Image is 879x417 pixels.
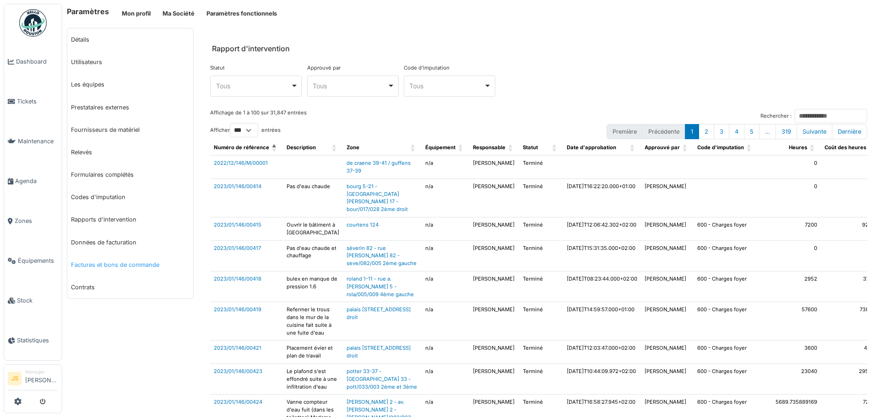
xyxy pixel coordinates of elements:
span: Approuvé par [645,144,680,151]
a: Les équipes [67,73,193,96]
a: 2023/01/146/00418 [214,276,261,282]
div: Tous [216,81,291,91]
span: Code d'imputation [697,144,744,151]
td: 600 - Charges foyer [694,217,758,240]
td: [DATE]T10:44:09.972+02:00 [563,364,641,395]
div: Manager [25,368,58,375]
div: Tous [313,81,387,91]
td: [PERSON_NAME] [469,271,519,302]
td: [DATE]T14:59:57.000+01:00 [563,302,641,341]
td: Refermer le trous dans le mur de la cuisine fait suite à une fuite d'eau [283,302,343,341]
td: [PERSON_NAME] [469,364,519,395]
td: 7200 [758,217,821,240]
a: Fournisseurs de matériel [67,119,193,141]
a: Relevés [67,141,193,163]
a: Détails [67,28,193,51]
label: Afficher entrées [210,123,281,137]
td: Placement évier et plan de travail [283,341,343,364]
span: Numéro de référence [214,144,269,151]
a: Utilisateurs [67,51,193,73]
nav: pagination [607,124,867,139]
button: 1 [685,124,699,139]
td: [PERSON_NAME] [469,179,519,217]
td: Terminé [519,341,563,364]
td: 23040 [758,364,821,395]
td: Le plafond s'est effondré suite à une infiltration d'eau [283,364,343,395]
a: JS Manager[PERSON_NAME] [8,368,58,390]
td: n/a [422,179,469,217]
button: Ma Société [157,6,201,21]
a: Équipements [4,241,62,281]
span: Heures [789,144,807,151]
label: Statut [210,64,225,72]
td: n/a [422,302,469,341]
a: 2022/12/146/M/00001 [214,160,268,166]
td: [PERSON_NAME] [641,179,694,217]
span: Approuvé par: Activate to sort [683,140,688,155]
span: Statut: Activate to sort [552,140,558,155]
button: Last [832,124,867,139]
label: Approuvé par [307,64,341,72]
span: Responsable: Activate to sort [508,140,514,155]
td: [PERSON_NAME] [641,341,694,364]
a: 2023/01/146/00414 [214,183,261,190]
td: [PERSON_NAME] [469,217,519,240]
a: de craene 39-41 / guffens 37-39 [347,160,411,174]
a: 2023/01/146/00423 [214,368,262,374]
a: Codes d'imputation [67,186,193,208]
td: 0 [758,240,821,271]
span: Numéro de référence: Activate to invert sorting [272,140,277,155]
td: [PERSON_NAME] [641,302,694,341]
a: bourg 5-21 - [GEOGRAPHIC_DATA][PERSON_NAME] 17 - bour/017/028 2ème droit [347,183,408,212]
a: 2023/01/146/00419 [214,306,261,313]
a: 2023/01/146/00415 [214,222,261,228]
td: 2952 [758,271,821,302]
td: 57600 [758,302,821,341]
button: 2 [699,124,714,139]
td: [PERSON_NAME] [641,240,694,271]
td: 0 [758,156,821,179]
span: Zone: Activate to sort [411,140,416,155]
a: Tickets [4,81,62,121]
li: JS [8,372,22,385]
span: Description [287,144,316,151]
span: Heures: Activate to sort [810,140,815,155]
span: Coût des heures [825,144,866,151]
td: [PERSON_NAME] [469,341,519,364]
span: Statistiques [17,336,58,345]
td: Terminé [519,179,563,217]
td: n/a [422,364,469,395]
span: Date d'approbation [567,144,616,151]
a: Zones [4,201,62,241]
button: Mon profil [116,6,157,21]
td: 600 - Charges foyer [694,240,758,271]
a: Statistiques [4,320,62,360]
a: Contrats [67,276,193,298]
a: Agenda [4,161,62,201]
a: Factures et bons de commande [67,254,193,276]
td: 600 - Charges foyer [694,271,758,302]
span: Stock [17,296,58,305]
td: [DATE]T08:23:44.000+02:00 [563,271,641,302]
a: Maintenance [4,121,62,161]
a: palais [STREET_ADDRESS] droit [347,345,411,359]
a: Dashboard [4,42,62,81]
div: Tous [409,81,484,91]
a: Données de facturation [67,231,193,254]
a: Rapports d'intervention [67,208,193,231]
a: 2023/01/146/00417 [214,245,261,251]
td: Terminé [519,364,563,395]
span: Équipement: Activate to sort [458,140,464,155]
button: 4 [729,124,744,139]
a: Stock [4,281,62,320]
a: roland 1-11 - rue a. [PERSON_NAME] 5 - rola/005/009 4ème gauche [347,276,414,298]
span: Zones [15,217,58,225]
td: [PERSON_NAME] [641,271,694,302]
td: [PERSON_NAME] [469,156,519,179]
h6: Rapport d'intervention [212,44,290,53]
button: Paramètres fonctionnels [201,6,283,21]
span: Dashboard [16,57,58,66]
td: [PERSON_NAME] [469,302,519,341]
td: n/a [422,271,469,302]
